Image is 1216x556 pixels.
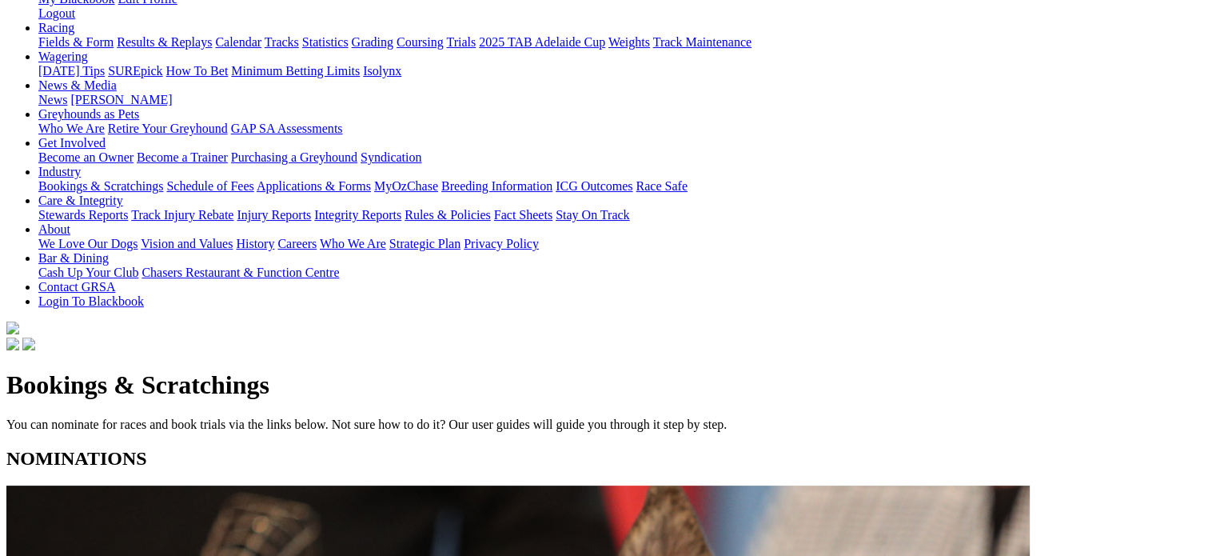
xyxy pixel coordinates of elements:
a: Track Injury Rebate [131,208,233,222]
a: Calendar [215,35,261,49]
a: About [38,222,70,236]
a: Rules & Policies [405,208,491,222]
a: Login To Blackbook [38,294,144,308]
h1: Bookings & Scratchings [6,370,1210,400]
a: Industry [38,165,81,178]
a: Who We Are [320,237,386,250]
div: About [38,237,1210,251]
a: Tracks [265,35,299,49]
a: Racing [38,21,74,34]
a: How To Bet [166,64,229,78]
a: Vision and Values [141,237,233,250]
a: MyOzChase [374,179,438,193]
a: GAP SA Assessments [231,122,343,135]
a: Schedule of Fees [166,179,253,193]
a: Race Safe [636,179,687,193]
div: News & Media [38,93,1210,107]
a: Logout [38,6,75,20]
div: Care & Integrity [38,208,1210,222]
a: News & Media [38,78,117,92]
a: Integrity Reports [314,208,401,222]
a: Minimum Betting Limits [231,64,360,78]
a: Bar & Dining [38,251,109,265]
a: Stewards Reports [38,208,128,222]
img: facebook.svg [6,338,19,350]
a: Coursing [397,35,444,49]
a: Become an Owner [38,150,134,164]
img: twitter.svg [22,338,35,350]
a: Contact GRSA [38,280,115,294]
a: Results & Replays [117,35,212,49]
a: We Love Our Dogs [38,237,138,250]
a: [DATE] Tips [38,64,105,78]
a: Stay On Track [556,208,629,222]
a: Weights [608,35,650,49]
a: Bookings & Scratchings [38,179,163,193]
div: Wagering [38,64,1210,78]
a: Injury Reports [237,208,311,222]
a: Purchasing a Greyhound [231,150,357,164]
a: Become a Trainer [137,150,228,164]
a: Careers [277,237,317,250]
a: Chasers Restaurant & Function Centre [142,266,339,279]
a: Fields & Form [38,35,114,49]
a: Grading [352,35,393,49]
a: Privacy Policy [464,237,539,250]
a: 2025 TAB Adelaide Cup [479,35,605,49]
a: Care & Integrity [38,194,123,207]
a: Retire Your Greyhound [108,122,228,135]
a: Isolynx [363,64,401,78]
a: Who We Are [38,122,105,135]
div: Industry [38,179,1210,194]
a: [PERSON_NAME] [70,93,172,106]
div: Bar & Dining [38,266,1210,280]
a: Wagering [38,50,88,63]
a: Statistics [302,35,349,49]
a: SUREpick [108,64,162,78]
a: News [38,93,67,106]
a: Get Involved [38,136,106,150]
p: You can nominate for races and book trials via the links below. Not sure how to do it? Our user g... [6,418,1210,432]
a: Greyhounds as Pets [38,107,139,121]
img: logo-grsa-white.png [6,322,19,334]
a: Strategic Plan [389,237,460,250]
a: Trials [446,35,476,49]
a: Syndication [361,150,421,164]
h2: NOMINATIONS [6,448,1210,470]
a: Fact Sheets [494,208,552,222]
div: Get Involved [38,150,1210,165]
a: Applications & Forms [257,179,371,193]
a: Breeding Information [441,179,552,193]
div: Greyhounds as Pets [38,122,1210,136]
a: History [236,237,274,250]
a: Cash Up Your Club [38,266,138,279]
a: ICG Outcomes [556,179,632,193]
a: Track Maintenance [653,35,752,49]
div: Racing [38,35,1210,50]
